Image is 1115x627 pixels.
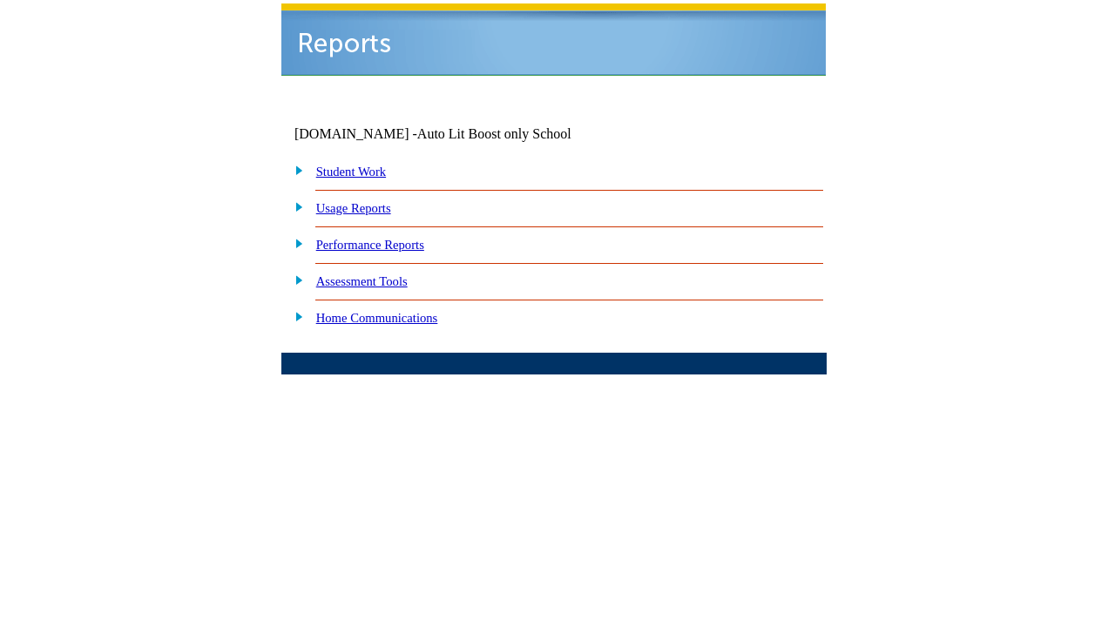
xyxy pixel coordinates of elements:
td: [DOMAIN_NAME] - [294,126,615,142]
img: plus.gif [286,272,304,287]
img: plus.gif [286,199,304,214]
a: Home Communications [316,311,438,325]
img: plus.gif [286,235,304,251]
img: plus.gif [286,162,304,178]
a: Student Work [316,165,386,179]
a: Performance Reports [316,238,424,252]
a: Usage Reports [316,201,391,215]
img: plus.gif [286,308,304,324]
img: header [281,3,826,76]
a: Assessment Tools [316,274,408,288]
nobr: Auto Lit Boost only School [417,126,571,141]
